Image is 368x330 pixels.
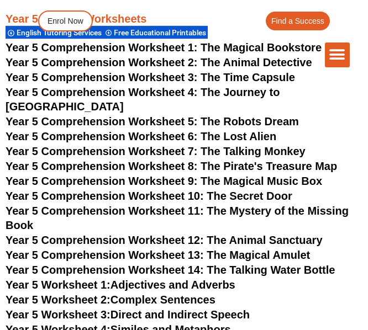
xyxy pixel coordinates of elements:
span: Year 5 Worksheet 1: [6,279,111,291]
iframe: Chat Widget [184,205,368,330]
a: Year 5 Comprehension Worksheet 4: The Journey to [GEOGRAPHIC_DATA] [6,86,280,113]
a: Year 5 Worksheet 2:Complex Sentences [6,294,215,306]
a: Find a Success [266,12,330,30]
a: Year 5 Comprehension Worksheet 8: The Pirate's Treasure Map [6,160,337,172]
a: Year 5 Comprehension Worksheet 9: The Magical Music Box [6,175,322,187]
a: Year 5 Comprehension Worksheet 10: The Secret Door [6,190,292,202]
span: Enrol Now [48,17,83,25]
a: Year 5 Worksheet 3:Direct and Indirect Speech [6,308,250,321]
a: Year 5 Comprehension Worksheet 14: The Talking Water Bottle [6,264,335,276]
a: Year 5 Comprehension Worksheet 6: The Lost Alien [6,130,276,142]
span: Find a Success [271,17,324,25]
a: Year 5 Comprehension Worksheet 12: The Animal Sanctuary [6,234,323,246]
a: Year 5 Comprehension Worksheet 13: The Magical Amulet [6,249,310,261]
a: Year 5 Comprehension Worksheet 3: The Time Capsule [6,71,295,83]
span: Year 5 Worksheet 2: [6,294,111,306]
span: Year 5 Worksheet 3: [6,308,111,321]
a: Year 5 Comprehension Worksheet 5: The Robots Dream [6,115,299,127]
a: Year 5 Comprehension Worksheet 11: The Mystery of the Missing Book [6,205,349,231]
a: Enrol Now [38,10,93,31]
a: Year 5 Worksheet 1:Adjectives and Adverbs [6,279,235,291]
a: Year 5 Comprehension Worksheet 7: The Talking Monkey [6,145,306,157]
div: Menu Toggle [325,42,350,67]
